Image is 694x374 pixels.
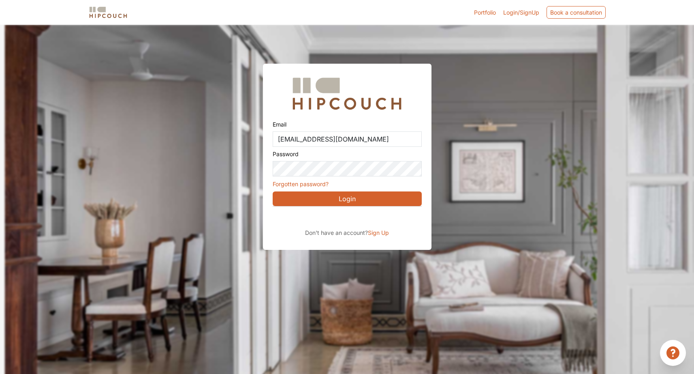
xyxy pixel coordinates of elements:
span: logo-horizontal.svg [88,3,128,21]
button: Login [273,191,422,206]
img: Hipcouch Logo [288,73,405,114]
div: Sign in with Google. Opens in new tab [273,209,421,227]
label: Password [273,147,299,161]
div: Book a consultation [547,6,606,19]
a: Forgotten password? [273,181,329,187]
span: Sign Up [368,229,389,236]
span: Don't have an account? [305,229,368,236]
iframe: Sign in with Google Button [269,209,425,227]
input: Eg: johndoe@gmail.com [273,131,422,147]
a: Portfolio [474,8,496,17]
label: Email [273,117,286,131]
span: Login/SignUp [503,9,539,16]
img: logo-horizontal.svg [88,5,128,19]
